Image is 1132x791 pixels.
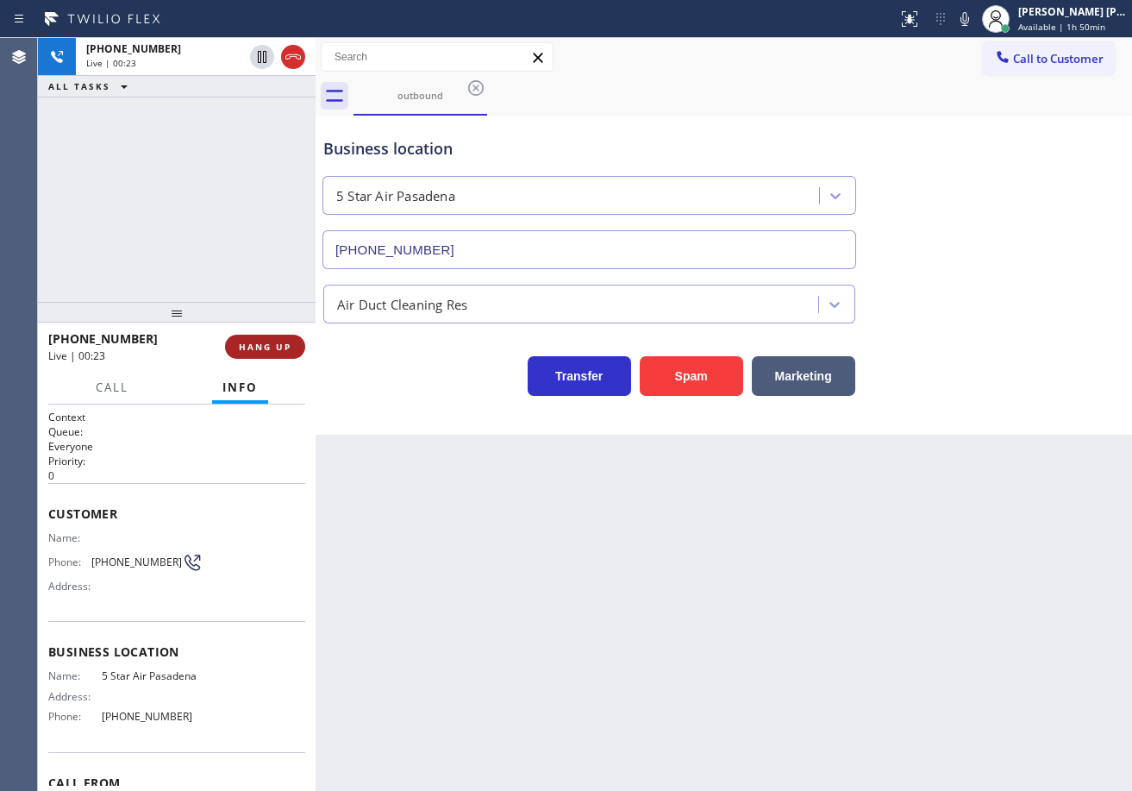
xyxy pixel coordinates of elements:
[1013,51,1104,66] span: Call to Customer
[355,89,485,102] div: outbound
[48,80,110,92] span: ALL TASKS
[1018,21,1105,33] span: Available | 1h 50min
[48,439,305,454] p: Everyone
[48,454,305,468] h2: Priority:
[102,669,203,682] span: 5 Star Air Pasadena
[38,76,145,97] button: ALL TASKS
[48,505,305,522] span: Customer
[239,341,291,353] span: HANG UP
[336,186,455,206] div: 5 Star Air Pasadena
[528,356,631,396] button: Transfer
[225,335,305,359] button: HANG UP
[91,556,182,568] span: [PHONE_NUMBER]
[212,371,268,405] button: Info
[48,330,158,347] span: [PHONE_NUMBER]
[48,669,102,682] span: Name:
[102,710,203,723] span: [PHONE_NUMBER]
[48,775,305,791] span: Call From
[48,643,305,660] span: Business location
[86,41,181,56] span: [PHONE_NUMBER]
[337,294,467,314] div: Air Duct Cleaning Res
[48,580,102,593] span: Address:
[250,45,274,69] button: Hold Customer
[48,348,105,363] span: Live | 00:23
[640,356,743,396] button: Spam
[1018,4,1127,19] div: [PERSON_NAME] [PERSON_NAME] Dahil
[48,690,102,703] span: Address:
[953,7,977,31] button: Mute
[48,424,305,439] h2: Queue:
[323,137,855,160] div: Business location
[222,380,258,395] span: Info
[86,57,136,69] span: Live | 00:23
[48,410,305,424] h1: Context
[322,230,856,269] input: Phone Number
[281,45,305,69] button: Hang up
[48,556,91,568] span: Phone:
[48,710,102,723] span: Phone:
[983,42,1115,75] button: Call to Customer
[752,356,855,396] button: Marketing
[48,531,102,544] span: Name:
[322,43,553,71] input: Search
[85,371,139,405] button: Call
[96,380,128,395] span: Call
[48,468,305,483] p: 0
